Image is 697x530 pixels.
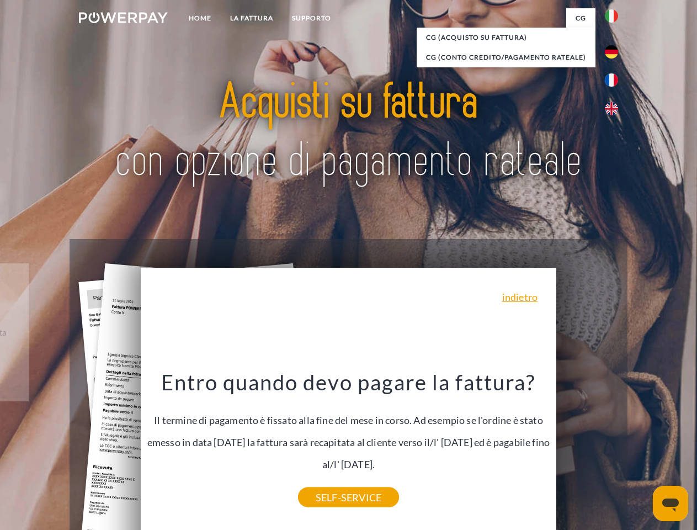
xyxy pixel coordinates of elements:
img: logo-powerpay-white.svg [79,12,168,23]
a: SELF-SERVICE [298,487,399,507]
a: CG (Conto Credito/Pagamento rateale) [417,47,595,67]
img: fr [605,73,618,87]
a: indietro [502,292,538,302]
a: Home [179,8,221,28]
h3: Entro quando devo pagare la fattura? [147,369,550,395]
img: en [605,102,618,115]
img: title-powerpay_it.svg [105,53,592,211]
img: it [605,9,618,23]
a: CG (Acquisto su fattura) [417,28,595,47]
a: CG [566,8,595,28]
img: de [605,45,618,59]
a: Supporto [283,8,340,28]
div: Il termine di pagamento è fissato alla fine del mese in corso. Ad esempio se l'ordine è stato eme... [147,369,550,497]
iframe: Pulsante per aprire la finestra di messaggistica [653,486,688,521]
a: LA FATTURA [221,8,283,28]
